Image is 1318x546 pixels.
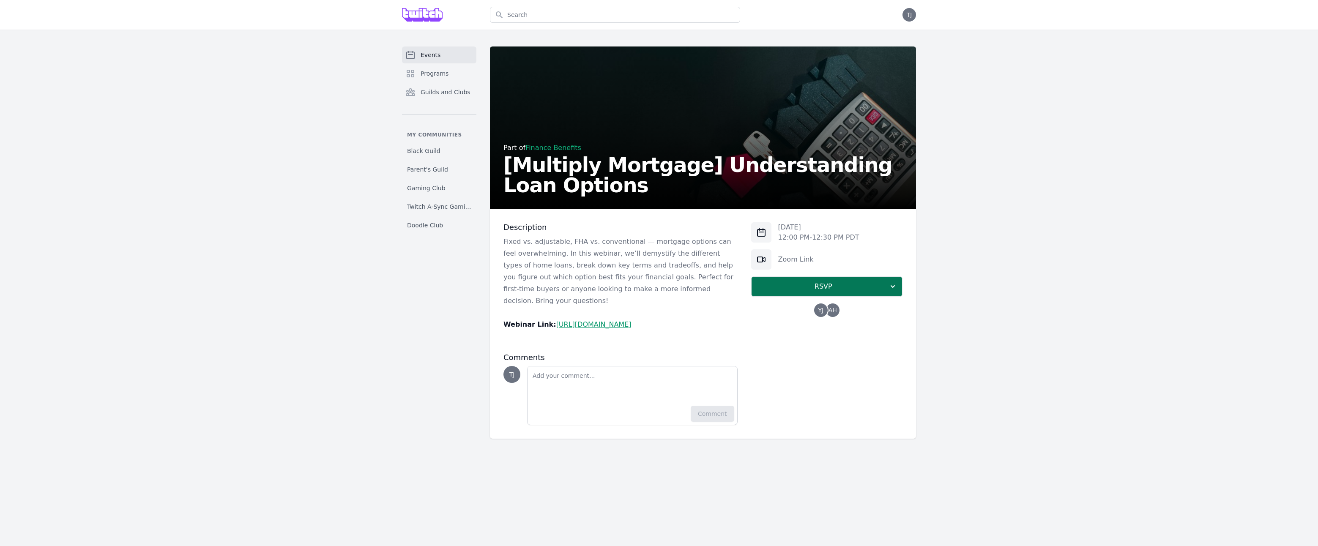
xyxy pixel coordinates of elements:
a: Parent's Guild [402,162,476,177]
a: Programs [402,65,476,82]
button: TJ [902,8,916,22]
a: [URL][DOMAIN_NAME] [556,320,632,328]
span: YJ [818,307,823,313]
span: TJ [907,12,912,18]
span: Programs [421,69,448,78]
a: Doodle Club [402,218,476,233]
nav: Sidebar [402,46,476,233]
img: Grove [402,8,443,22]
span: TJ [509,371,515,377]
p: [DATE] [778,222,859,232]
input: Search [490,7,740,23]
h2: [Multiply Mortgage] Understanding Loan Options [503,155,902,195]
a: Twitch A-Sync Gaming (TAG) Club [402,199,476,214]
span: Parent's Guild [407,165,448,174]
h3: Description [503,222,738,232]
span: Gaming Club [407,184,446,192]
button: Comment [691,406,734,422]
span: Black Guild [407,147,440,155]
p: 12:00 PM - 12:30 PM PDT [778,232,859,243]
a: Finance Benefits [525,144,581,152]
span: Twitch A-Sync Gaming (TAG) Club [407,202,471,211]
p: Fixed vs. adjustable, FHA vs. conventional — mortgage options can feel overwhelming. In this webi... [503,236,738,307]
span: AH [829,307,837,313]
a: Zoom Link [778,255,814,263]
strong: Webinar Link: [503,320,556,328]
h3: Comments [503,352,738,363]
a: Guilds and Clubs [402,84,476,101]
div: Part of [503,143,902,153]
button: RSVP [751,276,902,297]
span: Guilds and Clubs [421,88,470,96]
a: Gaming Club [402,180,476,196]
a: Black Guild [402,143,476,158]
p: My communities [402,131,476,138]
a: Events [402,46,476,63]
span: RSVP [758,281,889,292]
span: Doodle Club [407,221,443,229]
span: Events [421,51,440,59]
